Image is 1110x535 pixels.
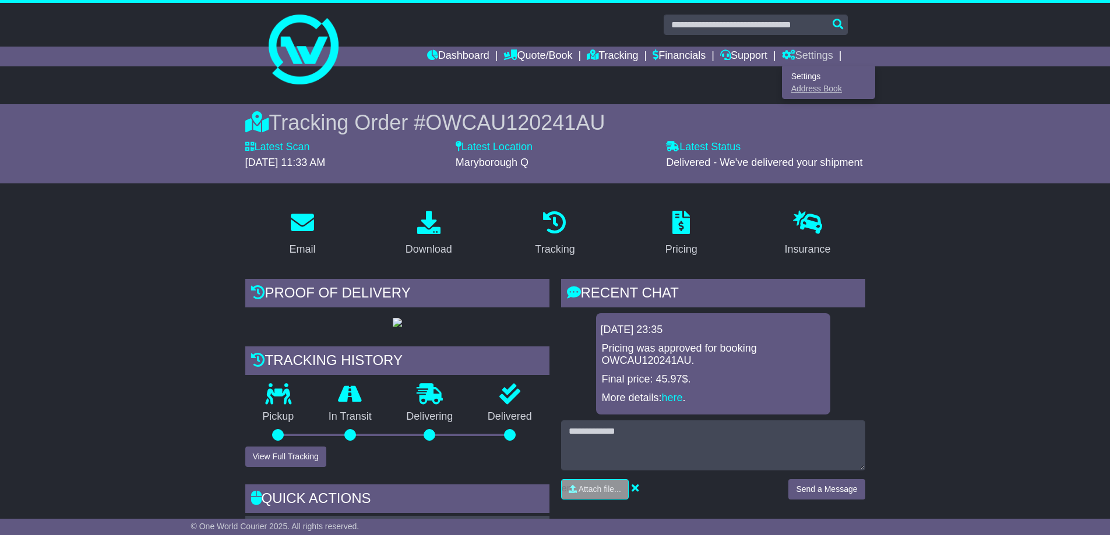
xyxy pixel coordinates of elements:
[470,410,549,423] p: Delivered
[456,141,533,154] label: Latest Location
[785,242,831,257] div: Insurance
[602,342,824,367] p: Pricing was approved for booking OWCAU120241AU.
[503,47,572,66] a: Quote/Book
[665,242,697,257] div: Pricing
[535,242,575,257] div: Tracking
[782,66,875,99] div: Quote/Book
[393,318,402,327] img: GetPodImage
[561,279,865,310] div: RECENT CHAT
[783,83,875,95] a: Address Book
[311,410,389,423] p: In Transit
[456,157,528,168] span: Maryborough Q
[527,207,582,261] a: Tracking
[662,392,683,403] a: here
[191,522,360,531] span: © One World Courier 2025. All rights reserved.
[245,141,310,154] label: Latest Scan
[653,47,706,66] a: Financials
[720,47,767,66] a: Support
[788,479,865,499] button: Send a Message
[245,410,312,423] p: Pickup
[666,141,741,154] label: Latest Status
[427,47,489,66] a: Dashboard
[658,207,705,261] a: Pricing
[782,47,833,66] a: Settings
[601,324,826,336] div: [DATE] 23:35
[289,242,315,257] div: Email
[245,279,549,310] div: Proof of Delivery
[245,447,326,467] button: View Full Tracking
[281,207,323,261] a: Email
[245,110,865,135] div: Tracking Order #
[783,70,875,83] a: Settings
[587,47,638,66] a: Tracking
[425,111,605,134] span: OWCAU120241AU
[602,392,824,405] p: More details: .
[389,410,471,423] p: Delivering
[602,373,824,386] p: Final price: 45.97$.
[406,242,452,257] div: Download
[245,346,549,378] div: Tracking history
[777,207,838,261] a: Insurance
[245,484,549,516] div: Quick Actions
[245,157,326,168] span: [DATE] 11:33 AM
[666,157,862,168] span: Delivered - We've delivered your shipment
[398,207,460,261] a: Download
